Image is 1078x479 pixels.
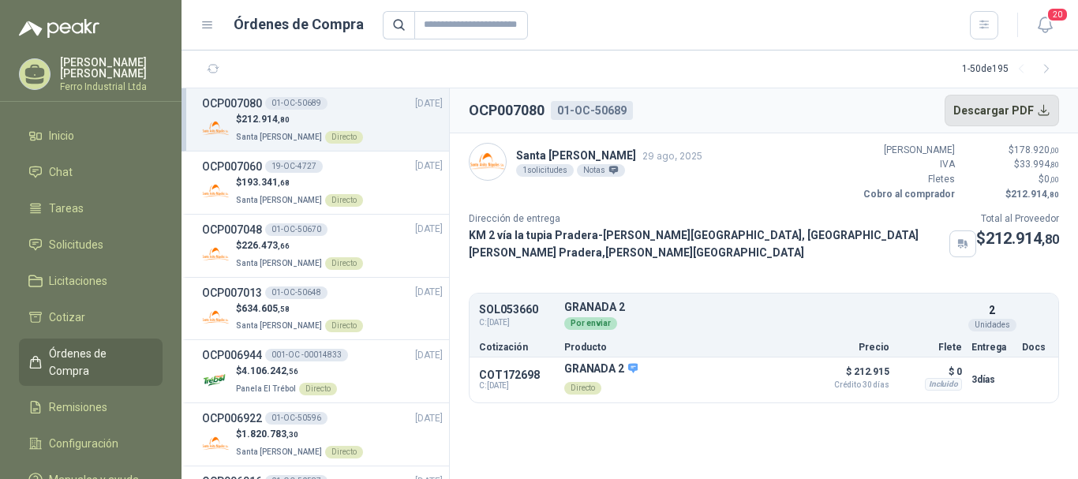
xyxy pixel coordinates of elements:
[1011,189,1059,200] span: 212.914
[241,177,290,188] span: 193.341
[236,196,322,204] span: Santa [PERSON_NAME]
[19,266,163,296] a: Licitaciones
[810,362,889,389] p: $ 212.915
[479,304,555,316] p: SOL053660
[564,301,962,313] p: GRANADA 2
[899,342,962,352] p: Flete
[202,346,262,364] h3: OCP006944
[265,412,328,425] div: 01-OC-50596
[479,342,555,352] p: Cotización
[964,172,1059,187] p: $
[1022,342,1049,352] p: Docs
[479,316,555,329] span: C: [DATE]
[278,241,290,250] span: ,66
[202,366,230,394] img: Company Logo
[516,147,702,164] p: Santa [PERSON_NAME]
[236,427,363,442] p: $
[241,240,290,251] span: 226.473
[265,160,323,173] div: 19-OC-4727
[236,301,363,316] p: $
[1014,144,1059,155] span: 178.920
[202,241,230,268] img: Company Logo
[860,157,955,172] p: IVA
[49,127,74,144] span: Inicio
[415,159,443,174] span: [DATE]
[968,319,1016,331] div: Unidades
[286,430,298,439] span: ,30
[479,369,555,381] p: COT172698
[202,114,230,142] img: Company Logo
[19,157,163,187] a: Chat
[19,19,99,38] img: Logo peakr
[810,381,889,389] span: Crédito 30 días
[236,447,322,456] span: Santa [PERSON_NAME]
[49,163,73,181] span: Chat
[236,364,337,379] p: $
[469,226,943,261] p: KM 2 vía la tupia Pradera-[PERSON_NAME][GEOGRAPHIC_DATA], [GEOGRAPHIC_DATA][PERSON_NAME] Pradera ...
[325,194,363,207] div: Directo
[19,339,163,386] a: Órdenes de Compra
[325,131,363,144] div: Directo
[19,428,163,458] a: Configuración
[286,367,298,376] span: ,56
[564,317,617,330] div: Por enviar
[1050,175,1059,184] span: ,00
[202,410,262,427] h3: OCP006922
[278,305,290,313] span: ,58
[202,284,443,334] a: OCP00701301-OC-50648[DATE] Company Logo$634.605,58Santa [PERSON_NAME]Directo
[971,370,1012,389] p: 3 días
[49,345,148,380] span: Órdenes de Compra
[962,57,1059,82] div: 1 - 50 de 195
[49,309,85,326] span: Cotizar
[202,429,230,457] img: Company Logo
[278,115,290,124] span: ,80
[899,362,962,381] p: $ 0
[415,285,443,300] span: [DATE]
[265,286,328,299] div: 01-OC-50648
[202,284,262,301] h3: OCP007013
[202,410,443,459] a: OCP00692201-OC-50596[DATE] Company Logo$1.820.783,30Santa [PERSON_NAME]Directo
[19,392,163,422] a: Remisiones
[19,193,163,223] a: Tareas
[49,435,118,452] span: Configuración
[236,175,363,190] p: $
[19,121,163,151] a: Inicio
[577,164,625,177] div: Notas
[325,257,363,270] div: Directo
[564,342,801,352] p: Producto
[964,187,1059,202] p: $
[236,133,322,141] span: Santa [PERSON_NAME]
[49,236,103,253] span: Solicitudes
[860,187,955,202] p: Cobro al comprador
[325,446,363,458] div: Directo
[236,321,322,330] span: Santa [PERSON_NAME]
[202,158,443,208] a: OCP00706019-OC-4727[DATE] Company Logo$193.341,68Santa [PERSON_NAME]Directo
[236,259,322,268] span: Santa [PERSON_NAME]
[1044,174,1059,185] span: 0
[241,114,290,125] span: 212.914
[415,348,443,363] span: [DATE]
[265,223,328,236] div: 01-OC-50670
[1042,232,1059,247] span: ,80
[964,143,1059,158] p: $
[564,382,601,395] div: Directo
[986,229,1059,248] span: 212.914
[925,378,962,391] div: Incluido
[516,164,574,177] div: 1 solicitudes
[415,411,443,426] span: [DATE]
[642,150,702,162] span: 29 ago, 2025
[278,178,290,187] span: ,68
[19,230,163,260] a: Solicitudes
[202,346,443,396] a: OCP006944001-OC -00014833[DATE] Company Logo$4.106.242,56Panela El TrébolDirecto
[564,362,638,376] p: GRANADA 2
[1047,190,1059,199] span: ,80
[469,99,545,122] h2: OCP007080
[976,226,1059,251] p: $
[265,97,328,110] div: 01-OC-50689
[241,428,298,440] span: 1.820.783
[551,101,633,120] div: 01-OC-50689
[860,143,955,158] p: [PERSON_NAME]
[234,13,364,36] h1: Órdenes de Compra
[299,383,337,395] div: Directo
[49,200,84,217] span: Tareas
